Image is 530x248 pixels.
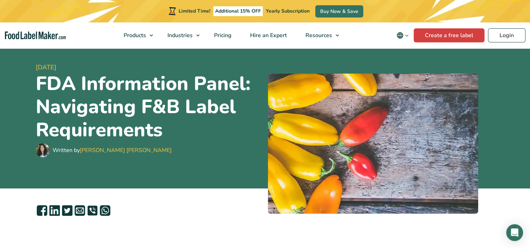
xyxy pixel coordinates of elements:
span: [DATE] [36,63,262,72]
a: Login [488,28,525,42]
span: Hire an Expert [248,32,288,39]
button: Change language [392,28,414,42]
div: Open Intercom Messenger [506,224,523,241]
a: Pricing [205,22,239,48]
a: Food Label Maker homepage [5,32,66,40]
a: Products [115,22,157,48]
span: Yearly Subscription [266,8,310,14]
span: Resources [303,32,333,39]
span: Products [122,32,147,39]
a: Buy Now & Save [315,5,363,18]
span: Additional 15% OFF [213,6,263,16]
a: Industries [158,22,203,48]
span: Pricing [212,32,232,39]
span: Limited Time! [179,8,210,14]
div: Written by [53,146,172,154]
span: Industries [165,32,193,39]
a: Create a free label [414,28,484,42]
a: Resources [296,22,343,48]
img: Maria Abi Hanna - Food Label Maker [36,143,50,157]
h1: FDA Information Panel: Navigating F&B Label Requirements [36,72,262,142]
a: Hire an Expert [241,22,295,48]
a: [PERSON_NAME] [PERSON_NAME] [80,146,172,154]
